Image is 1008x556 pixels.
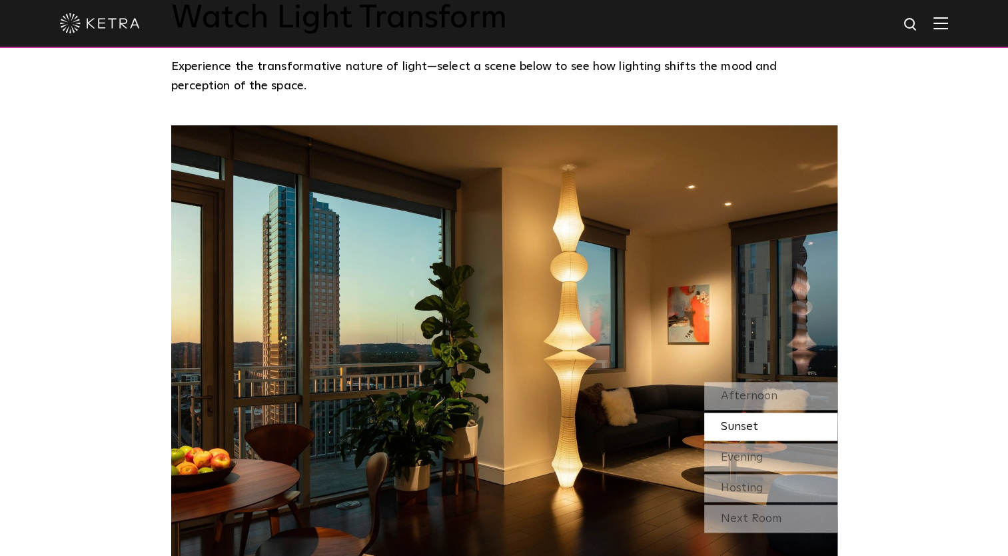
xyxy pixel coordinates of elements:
[721,482,763,494] span: Hosting
[903,17,919,33] img: search icon
[704,505,837,533] div: Next Room
[721,421,758,433] span: Sunset
[721,390,777,402] span: Afternoon
[721,451,763,463] span: Evening
[60,13,140,33] img: ketra-logo-2019-white
[933,17,948,29] img: Hamburger%20Nav.svg
[171,57,831,95] p: Experience the transformative nature of light—select a scene below to see how lighting shifts the...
